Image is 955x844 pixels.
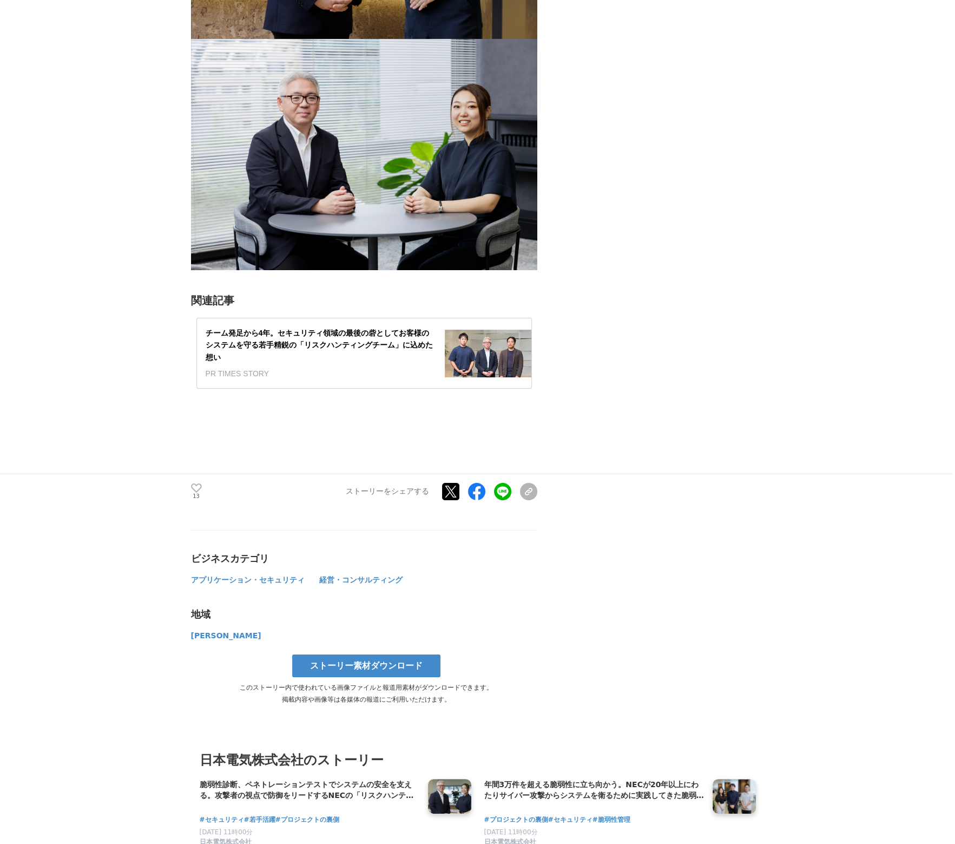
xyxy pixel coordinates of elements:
[191,494,202,499] p: 13
[191,292,537,309] h2: 関連記事
[548,815,592,825] a: #セキュリティ
[191,552,537,565] div: ビジネスカテゴリ
[191,682,542,705] p: このストーリー内で使われている画像ファイルと報道用素材がダウンロードできます。 掲載内容や画像等は各媒体の報道にご利用いただけます。
[592,815,630,825] a: #脆弱性管理
[200,828,253,836] span: [DATE] 11時00分
[191,608,537,621] div: 地域
[206,327,436,363] div: チーム発足から4年。セキュリティ領域の最後の砦としてお客様のシステムを守る若手精鋭の「リスクハンティングチーム」に込めた想い
[484,779,704,802] a: 年間3万件を超える脆弱性に立ち向かう。NECが20年以上にわたりサイバー攻撃からシステムを衛るために実践してきた脆弱性管理の裏側
[200,750,756,770] h3: 日本電気株式会社のストーリー
[319,575,403,584] span: 経営・コンサルティング
[346,487,429,496] p: ストーリーをシェアする
[191,578,306,584] a: アプリケーション・セキュリティ
[484,828,538,836] span: [DATE] 11時00分
[206,368,436,380] div: PR TIMES STORY
[200,779,419,802] a: 脆弱性診断、ペネトレーションテストでシステムの安全を支える。攻撃者の視点で防御をリードするNECの「リスクハンティングチーム」
[191,39,537,270] img: thumbnail_37014a60-7e4a-11f0-b6d9-753f6e90b10f.jpg
[196,318,532,389] a: チーム発足から4年。セキュリティ領域の最後の砦としてお客様のシステムを守る若手精鋭の「リスクハンティングチーム」に込めた想いPR TIMES STORY
[191,631,261,640] span: [PERSON_NAME]
[191,633,261,639] a: [PERSON_NAME]
[275,815,339,825] a: #プロジェクトの裏側
[484,815,548,825] a: #プロジェクトの裏側
[191,575,305,584] span: アプリケーション・セキュリティ
[292,655,440,677] a: ストーリー素材ダウンロード
[200,815,244,825] a: #セキュリティ
[319,578,403,584] a: 経営・コンサルティング
[244,815,275,825] a: #若手活躍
